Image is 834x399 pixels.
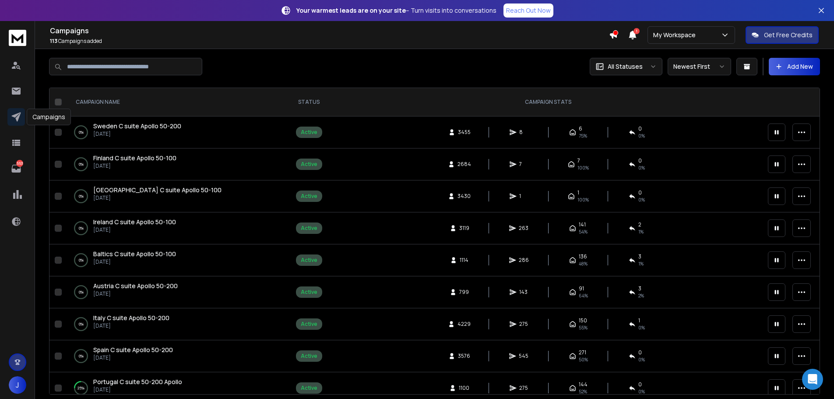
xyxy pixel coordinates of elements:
div: Active [301,193,317,200]
span: 4229 [457,321,471,328]
div: Active [301,289,317,296]
span: 75 % [579,132,587,139]
p: [DATE] [93,386,182,393]
span: 0 [638,125,642,132]
span: 141 [579,221,586,228]
span: 275 [519,385,528,392]
span: 55 % [579,324,588,331]
span: 0 [638,349,642,356]
span: 275 [519,321,528,328]
p: 0 % [79,288,84,297]
span: 2 % [638,292,644,299]
button: J [9,376,26,394]
p: My Workspace [653,31,699,39]
span: 100 % [577,196,589,203]
span: 3 [638,253,641,260]
th: CAMPAIGN STATS [334,88,763,117]
p: All Statuses [608,62,643,71]
div: Active [301,385,317,392]
a: Ireland C suite Apollo 50-100 [93,218,176,226]
a: Austria C suite Apollo 50-200 [93,282,178,290]
div: Open Intercom Messenger [802,369,823,390]
span: 545 [519,353,528,360]
p: [DATE] [93,354,173,361]
span: 7 [519,161,528,168]
span: 1 [519,193,528,200]
p: 553 [16,160,23,167]
a: Baltics C suite Apollo 50-100 [93,250,176,258]
h1: Campaigns [50,25,609,36]
strong: Your warmest leads are on your site [296,6,406,14]
div: Active [301,129,317,136]
span: 1 [638,317,640,324]
span: 113 [50,37,57,45]
td: 0%Sweden C suite Apollo 50-200[DATE] [65,117,284,148]
td: 0%Finland C suite Apollo 50-100[DATE] [65,148,284,180]
a: Sweden C suite Apollo 50-200 [93,122,181,131]
span: 0 % [638,196,645,203]
a: Reach Out Now [503,4,553,18]
td: 0%Baltics C suite Apollo 50-100[DATE] [65,244,284,276]
span: 150 [579,317,587,324]
p: 25 % [77,384,84,392]
p: 0 % [79,352,84,360]
button: Add New [769,58,820,75]
button: Newest First [668,58,731,75]
span: 8 [519,129,528,136]
span: 0 % [638,324,645,331]
span: 2 [638,221,641,228]
div: Active [301,321,317,328]
span: 0 [638,381,642,388]
span: 3455 [458,129,471,136]
p: 0 % [79,128,84,137]
span: 6 [579,125,582,132]
p: – Turn visits into conversations [296,6,496,15]
span: 3119 [459,225,469,232]
span: 286 [519,257,529,264]
span: 48 % [579,260,588,267]
span: 0 % [638,388,645,395]
td: 0%[GEOGRAPHIC_DATA] C suite Apollo 50-100[DATE] [65,180,284,212]
td: 0%Austria C suite Apollo 50-200[DATE] [65,276,284,308]
a: Portugal C suite 50-200 Apollo [93,378,182,386]
p: Get Free Credits [764,31,813,39]
div: Active [301,353,317,360]
p: 0 % [79,160,84,169]
span: 2684 [457,161,471,168]
span: 52 % [579,388,587,395]
span: 271 [579,349,586,356]
div: Active [301,257,317,264]
td: 0%Spain C suite Apollo 50-200[DATE] [65,340,284,372]
p: [DATE] [93,226,176,233]
span: 0 % [638,132,645,139]
button: Get Free Credits [746,26,819,44]
a: Italy C suite Apollo 50-200 [93,314,169,322]
div: Campaigns [27,109,71,125]
span: 1 [633,28,640,34]
img: logo [9,30,26,46]
a: [GEOGRAPHIC_DATA] C suite Apollo 50-100 [93,186,222,194]
th: CAMPAIGN NAME [65,88,284,117]
p: Campaigns added [50,38,609,45]
span: 1 % [638,260,644,267]
td: 0%Ireland C suite Apollo 50-100[DATE] [65,212,284,244]
span: 0 [638,157,642,164]
span: 3430 [457,193,471,200]
p: [DATE] [93,162,176,169]
span: 50 % [579,356,588,363]
span: 263 [519,225,528,232]
a: Spain C suite Apollo 50-200 [93,346,173,354]
span: 7 [577,157,580,164]
p: 0 % [79,192,84,201]
span: 799 [459,289,469,296]
span: 1114 [460,257,468,264]
span: 1100 [459,385,469,392]
span: 3 [638,285,641,292]
p: [DATE] [93,290,178,297]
